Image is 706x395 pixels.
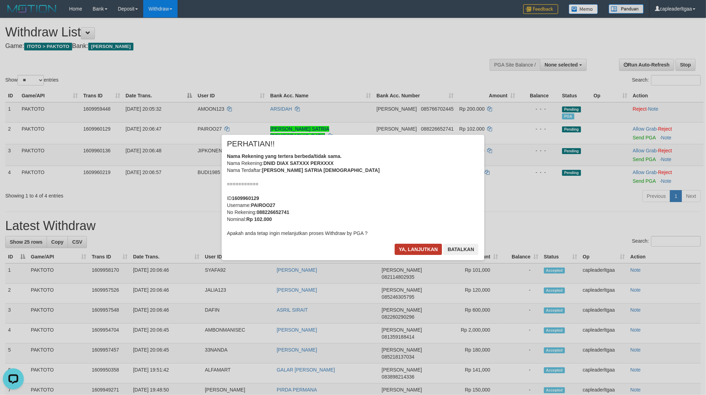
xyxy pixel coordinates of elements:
[395,244,442,255] button: Ya, lanjutkan
[227,140,275,147] span: PERHATIAN!!
[227,153,342,159] b: Nama Rekening yang tertera berbeda/tidak sama.
[443,244,478,255] button: Batalkan
[227,153,479,237] div: Nama Rekening: Nama Terdaftar: =========== ID Username: No Rekening: Nominal: Apakah anda tetap i...
[251,202,275,208] b: PAIROO27
[246,216,272,222] b: Rp 102.000
[262,167,380,173] b: [PERSON_NAME] SATRIA [DEMOGRAPHIC_DATA]
[232,195,259,201] b: 1609960129
[263,160,333,166] b: DNID DIAX SATXXX PERXXXX
[257,209,289,215] b: 088226652741
[3,3,24,24] button: Open LiveChat chat widget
